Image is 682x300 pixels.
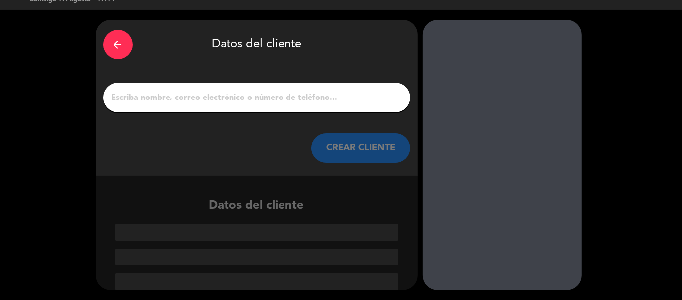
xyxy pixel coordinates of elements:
button: CREAR CLIENTE [311,133,410,163]
div: Datos del cliente [103,27,410,62]
div: Datos del cliente [96,197,418,290]
input: Escriba nombre, correo electrónico o número de teléfono... [111,91,403,104]
i: arrow_back [112,39,124,50]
